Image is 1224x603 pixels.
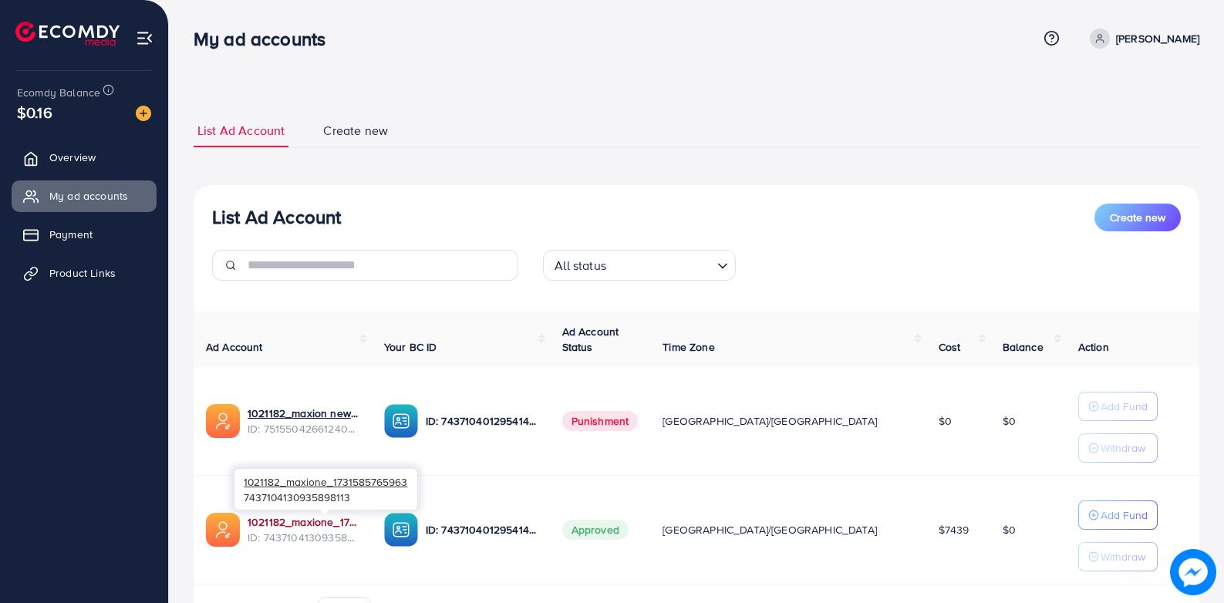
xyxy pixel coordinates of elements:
div: <span class='underline'>1021182_maxion new 2nd_1749839824416</span></br>7515504266124050440 [248,406,359,437]
span: Create new [323,122,388,140]
img: image [1170,549,1216,595]
div: 7437104130935898113 [234,469,417,510]
span: Cost [939,339,961,355]
span: Time Zone [663,339,714,355]
span: $0 [1003,413,1016,429]
p: [PERSON_NAME] [1116,29,1199,48]
span: $0.16 [17,101,52,123]
img: menu [136,29,153,47]
p: Withdraw [1101,439,1145,457]
span: $7439 [939,522,969,537]
span: [GEOGRAPHIC_DATA]/[GEOGRAPHIC_DATA] [663,413,877,429]
img: ic-ads-acc.e4c84228.svg [206,404,240,438]
span: Action [1078,339,1109,355]
span: Punishment [562,411,639,431]
span: $0 [1003,522,1016,537]
span: Ad Account Status [562,324,619,355]
span: Product Links [49,265,116,281]
div: Search for option [543,250,736,281]
a: Payment [12,219,157,250]
a: My ad accounts [12,180,157,211]
img: ic-ads-acc.e4c84228.svg [206,513,240,547]
span: Balance [1003,339,1044,355]
a: Overview [12,142,157,173]
span: Ecomdy Balance [17,85,100,100]
a: 1021182_maxione_1731585765963 [248,514,359,530]
span: ID: 7437104130935898113 [248,530,359,545]
a: Product Links [12,258,157,288]
span: $0 [939,413,952,429]
span: [GEOGRAPHIC_DATA]/[GEOGRAPHIC_DATA] [663,522,877,537]
h3: List Ad Account [212,206,341,228]
a: 1021182_maxion new 2nd_1749839824416 [248,406,359,421]
span: Approved [562,520,629,540]
span: All status [551,254,609,277]
img: image [136,106,151,121]
p: ID: 7437104012954140673 [426,412,538,430]
button: Add Fund [1078,500,1158,530]
button: Withdraw [1078,433,1158,463]
span: ID: 7515504266124050440 [248,421,359,436]
img: logo [15,22,120,45]
span: My ad accounts [49,188,128,204]
button: Withdraw [1078,542,1158,571]
span: Ad Account [206,339,263,355]
span: Overview [49,150,96,165]
h3: My ad accounts [194,28,338,50]
img: ic-ba-acc.ded83a64.svg [384,404,418,438]
span: Create new [1110,210,1165,225]
span: Your BC ID [384,339,437,355]
span: List Ad Account [197,122,285,140]
input: Search for option [611,251,711,277]
img: ic-ba-acc.ded83a64.svg [384,513,418,547]
button: Add Fund [1078,392,1158,421]
span: 1021182_maxione_1731585765963 [244,474,407,489]
p: Add Fund [1101,397,1148,416]
button: Create new [1094,204,1181,231]
a: [PERSON_NAME] [1084,29,1199,49]
p: Withdraw [1101,547,1145,566]
span: Payment [49,227,93,242]
p: Add Fund [1101,506,1148,524]
p: ID: 7437104012954140673 [426,520,538,539]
